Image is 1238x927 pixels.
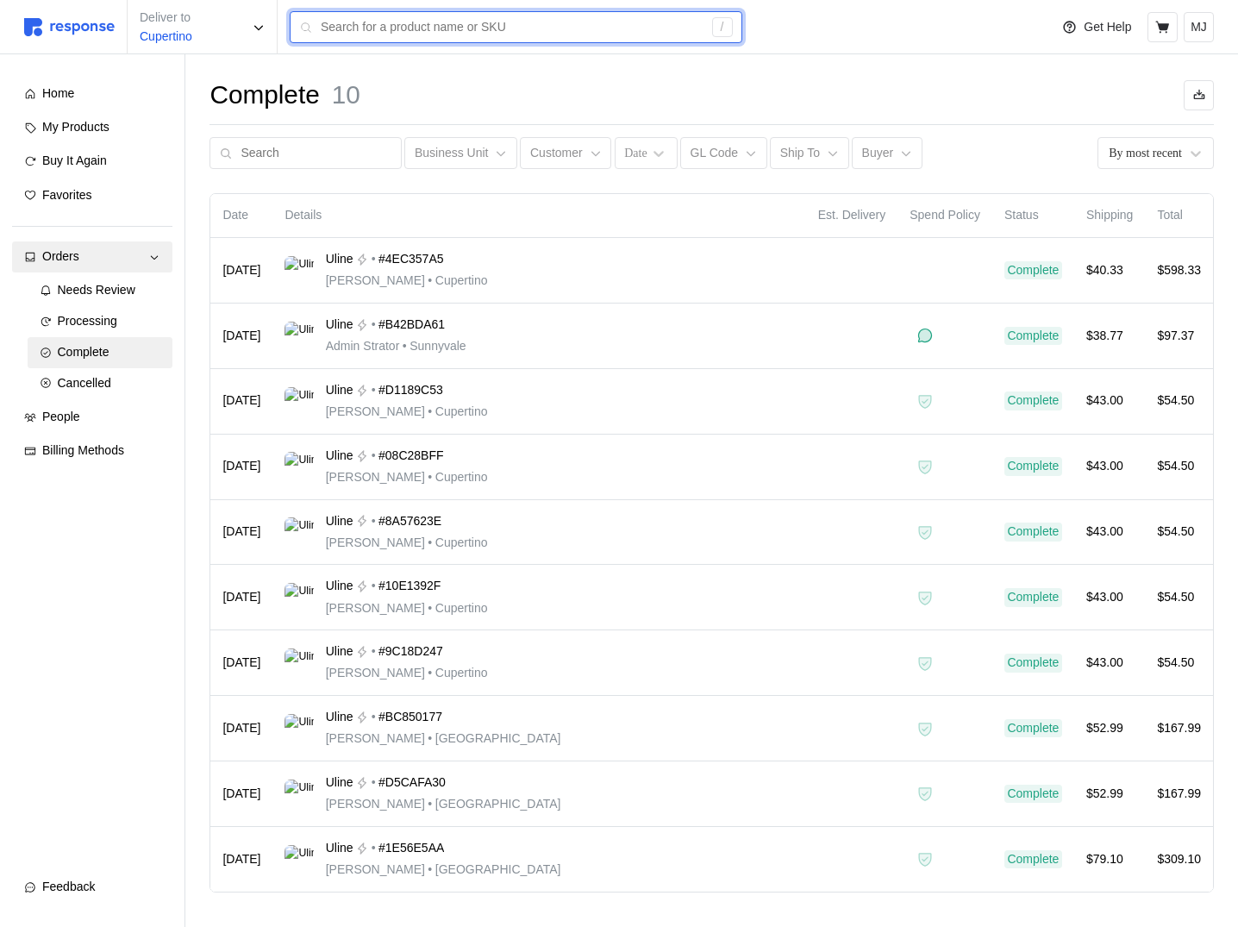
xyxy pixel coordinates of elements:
[1109,144,1182,162] div: By most recent
[12,146,172,177] a: Buy It Again
[1157,719,1201,738] p: $167.99
[425,601,435,615] span: •
[28,337,173,368] a: Complete
[910,206,980,225] p: Spend Policy
[530,144,583,163] p: Customer
[425,273,435,287] span: •
[1007,391,1059,410] p: Complete
[1157,654,1201,673] p: $54.50
[284,452,313,480] img: Uline
[425,404,435,418] span: •
[378,447,443,466] span: #08C28BFF
[222,261,260,280] p: [DATE]
[1157,206,1201,225] p: Total
[42,120,109,134] span: My Products
[372,642,376,661] p: •
[326,577,353,596] span: Uline
[1157,523,1201,542] p: $54.50
[372,512,376,531] p: •
[1086,850,1134,869] p: $79.10
[42,880,95,893] span: Feedback
[425,797,435,811] span: •
[42,86,74,100] span: Home
[1086,654,1134,673] p: $43.00
[326,512,353,531] span: Uline
[326,534,488,553] p: [PERSON_NAME] Cupertino
[58,283,135,297] span: Needs Review
[326,403,488,422] p: [PERSON_NAME] Cupertino
[222,206,260,225] p: Date
[326,250,353,269] span: Uline
[378,381,443,400] span: #D1189C53
[1157,261,1201,280] p: $598.33
[372,447,376,466] p: •
[372,708,376,727] p: •
[222,327,260,346] p: [DATE]
[222,391,260,410] p: [DATE]
[326,316,353,335] span: Uline
[372,381,376,400] p: •
[624,144,647,162] div: Date
[1184,12,1214,42] button: MJ
[1007,850,1059,869] p: Complete
[326,861,561,880] p: [PERSON_NAME] [GEOGRAPHIC_DATA]
[326,381,353,400] span: Uline
[58,345,109,359] span: Complete
[372,774,376,792] p: •
[326,599,488,618] p: [PERSON_NAME] Cupertino
[284,780,313,808] img: Uline
[425,731,435,745] span: •
[58,314,117,328] span: Processing
[1007,523,1059,542] p: Complete
[326,839,353,858] span: Uline
[780,144,820,163] p: Ship To
[284,517,313,546] img: Uline
[1007,785,1059,804] p: Complete
[770,137,848,170] button: Ship To
[222,588,260,607] p: [DATE]
[12,872,172,903] button: Feedback
[372,839,376,858] p: •
[12,78,172,110] a: Home
[1157,588,1201,607] p: $54.50
[332,78,360,112] h1: 10
[326,468,488,487] p: [PERSON_NAME] Cupertino
[1007,588,1059,607] p: Complete
[378,316,445,335] span: #B42BDA61
[222,523,260,542] p: [DATE]
[284,583,313,611] img: Uline
[1084,18,1131,37] p: Get Help
[520,137,611,170] button: Customer
[378,839,444,858] span: #1E56E5AA
[712,17,733,38] div: /
[326,664,488,683] p: [PERSON_NAME] Cupertino
[42,443,124,457] span: Billing Methods
[680,137,767,170] button: GL Code
[399,339,410,353] span: •
[378,642,443,661] span: #9C18D247
[1157,327,1201,346] p: $97.37
[1157,785,1201,804] p: $167.99
[284,648,313,677] img: Uline
[378,708,442,727] span: #BC850177
[372,250,376,269] p: •
[284,206,793,225] p: Details
[1007,719,1059,738] p: Complete
[1086,327,1134,346] p: $38.77
[326,447,353,466] span: Uline
[852,137,922,170] button: Buyer
[24,18,115,36] img: svg%3e
[1086,588,1134,607] p: $43.00
[28,306,173,337] a: Processing
[1007,457,1059,476] p: Complete
[425,470,435,484] span: •
[378,577,441,596] span: #10E1392F
[321,12,703,43] input: Search for a product name or SKU
[326,337,466,356] p: Admin Strator Sunnyvale
[1007,261,1059,280] p: Complete
[326,708,353,727] span: Uline
[1086,206,1134,225] p: Shipping
[326,642,353,661] span: Uline
[404,137,517,170] button: Business Unit
[1086,785,1134,804] p: $52.99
